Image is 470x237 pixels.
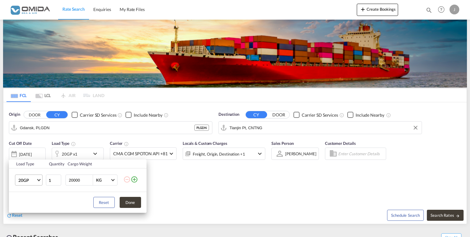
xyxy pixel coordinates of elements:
span: 20GP [18,177,36,183]
input: Enter Weight [68,175,93,185]
th: Quantity [45,160,64,168]
button: Reset [93,197,115,208]
div: Cargo Weight [68,161,120,167]
th: Load Type [9,160,45,168]
md-select: Choose: 20GP [15,175,43,186]
md-icon: icon-plus-circle-outline [131,176,138,183]
button: Done [120,197,141,208]
div: KG [96,178,102,182]
md-icon: icon-minus-circle-outline [123,176,131,183]
input: Qty [46,175,61,186]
